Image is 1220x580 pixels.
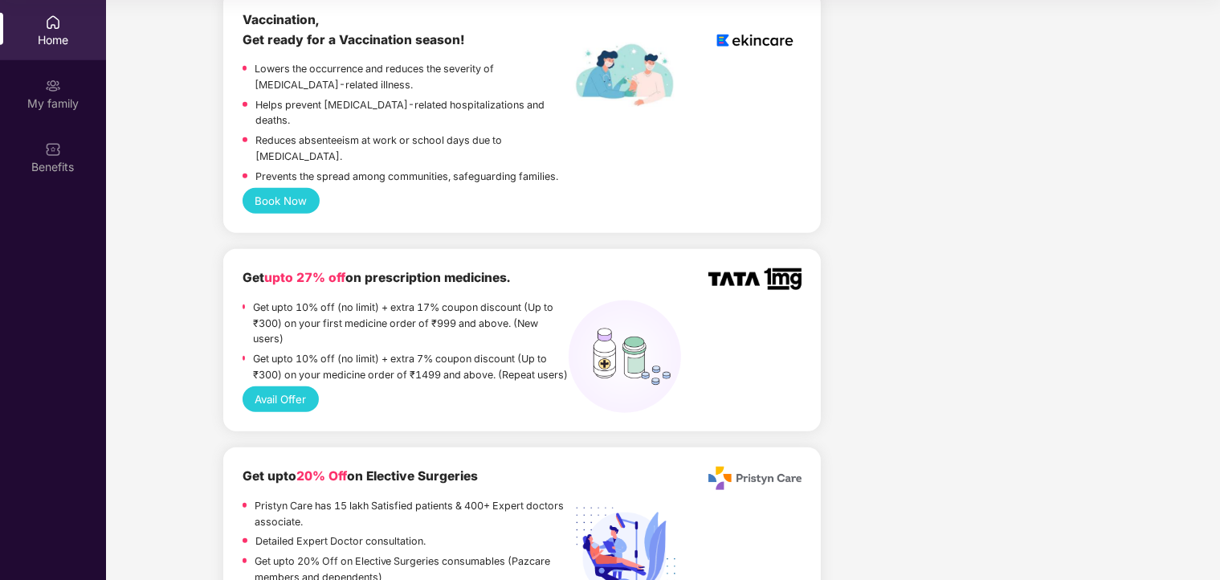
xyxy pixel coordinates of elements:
img: medicines%20(1).png [569,300,681,413]
p: Detailed Expert Doctor consultation. [255,533,426,549]
button: Avail Offer [243,386,319,412]
p: Helps prevent [MEDICAL_DATA]-related hospitalizations and deaths. [255,97,569,129]
img: TATA_1mg_Logo.png [708,268,802,289]
p: Get upto 10% off (no limit) + extra 17% coupon discount (Up to ₹300) on your first medicine order... [253,300,569,347]
p: Reduces absenteeism at work or school days due to [MEDICAL_DATA]. [255,133,569,164]
b: Vaccination, Get ready for a Vaccination season! [243,12,465,47]
b: Get on prescription medicines. [243,270,510,285]
p: Lowers the occurrence and reduces the severity of [MEDICAL_DATA]-related illness. [255,61,569,92]
img: svg+xml;base64,PHN2ZyBpZD0iQmVuZWZpdHMiIHhtbG5zPSJodHRwOi8vd3d3LnczLm9yZy8yMDAwL3N2ZyIgd2lkdGg9Ij... [45,141,61,157]
img: labelEkincare.png [569,43,681,107]
img: svg+xml;base64,PHN2ZyBpZD0iSG9tZSIgeG1sbnM9Imh0dHA6Ly93d3cudzMub3JnLzIwMDAvc3ZnIiB3aWR0aD0iMjAiIG... [45,14,61,31]
img: logoEkincare.png [708,10,802,70]
p: Get upto 10% off (no limit) + extra 7% coupon discount (Up to ₹300) on your medicine order of ₹14... [253,351,569,382]
img: Pristyn_Care_Logo%20(1).png [708,467,802,490]
span: 20% Off [296,468,347,484]
span: upto 27% off [264,270,345,285]
p: Pristyn Care has 15 lakh Satisfied patients & 400+ Expert doctors associate. [255,498,569,529]
b: Get upto on Elective Surgeries [243,468,478,484]
p: Prevents the spread among communities, safeguarding families. [255,169,558,185]
img: svg+xml;base64,PHN2ZyB3aWR0aD0iMjAiIGhlaWdodD0iMjAiIHZpZXdCb3g9IjAgMCAyMCAyMCIgZmlsbD0ibm9uZSIgeG... [45,78,61,94]
button: Book Now [243,188,320,214]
